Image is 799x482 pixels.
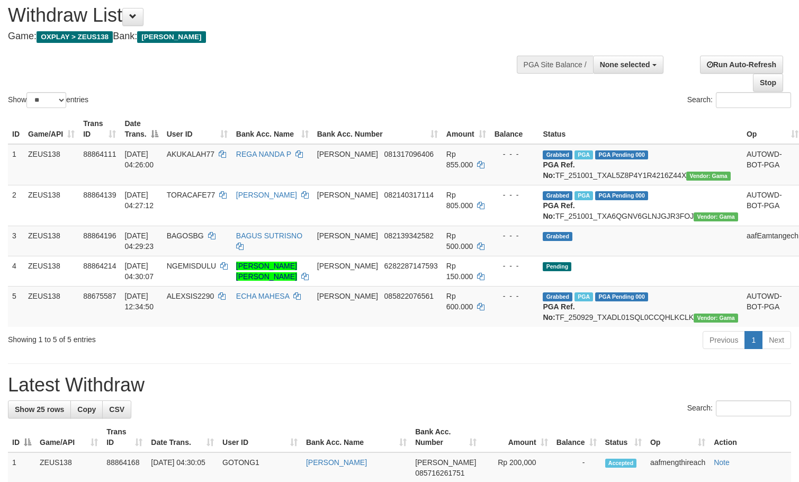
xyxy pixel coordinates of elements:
span: [DATE] 04:30:07 [124,262,154,281]
span: ALEXSIS2290 [167,292,214,300]
th: Balance [490,114,539,144]
span: [PERSON_NAME] [317,262,378,270]
th: Status [538,114,742,144]
span: [DATE] 12:34:50 [124,292,154,311]
th: ID: activate to sort column descending [8,422,35,452]
span: [DATE] 04:29:23 [124,231,154,251]
th: User ID: activate to sort column ascending [218,422,302,452]
span: 88864214 [83,262,116,270]
span: [PERSON_NAME] [317,150,378,158]
td: TF_251001_TXAL5Z8P4Y1R4216Z44X [538,144,742,185]
span: Accepted [605,459,637,468]
span: AKUKALAH77 [167,150,214,158]
span: TORACAFE77 [167,191,216,199]
h4: Game: Bank: [8,31,522,42]
h1: Latest Withdraw [8,374,791,396]
h1: Withdraw List [8,5,522,26]
div: - - - [495,149,535,159]
input: Search: [716,92,791,108]
div: - - - [495,190,535,200]
th: Bank Acc. Name: activate to sort column ascending [302,422,411,452]
span: Rp 150.000 [446,262,473,281]
a: Next [762,331,791,349]
th: Balance: activate to sort column ascending [552,422,601,452]
span: Grabbed [543,150,572,159]
div: Showing 1 to 5 of 5 entries [8,330,325,345]
label: Search: [687,92,791,108]
th: Status: activate to sort column ascending [601,422,646,452]
th: Bank Acc. Number: activate to sort column ascending [313,114,442,144]
span: 88675587 [83,292,116,300]
a: Show 25 rows [8,400,71,418]
span: CSV [109,405,124,414]
span: Copy [77,405,96,414]
th: Amount: activate to sort column ascending [442,114,490,144]
td: ZEUS138 [24,256,79,286]
a: [PERSON_NAME] [PERSON_NAME] [236,262,297,281]
th: Amount: activate to sort column ascending [481,422,552,452]
td: 2 [8,185,24,226]
span: [DATE] 04:27:12 [124,191,154,210]
a: Note [714,458,730,467]
th: Date Trans.: activate to sort column descending [120,114,162,144]
span: [PERSON_NAME] [415,458,476,467]
a: BAGUS SUTRISNO [236,231,302,240]
span: PGA Pending [595,191,648,200]
td: TF_250929_TXADL01SQL0CCQHLKCLK [538,286,742,327]
b: PGA Ref. No: [543,302,574,322]
span: [PERSON_NAME] [317,292,378,300]
label: Show entries [8,92,88,108]
span: [PERSON_NAME] [137,31,205,43]
th: Bank Acc. Number: activate to sort column ascending [411,422,481,452]
select: Showentries [26,92,66,108]
td: ZEUS138 [24,226,79,256]
b: PGA Ref. No: [543,201,574,220]
span: [PERSON_NAME] [317,231,378,240]
span: Rp 855.000 [446,150,473,169]
button: None selected [593,56,663,74]
span: Show 25 rows [15,405,64,414]
a: ECHA MAHESA [236,292,289,300]
span: [PERSON_NAME] [317,191,378,199]
label: Search: [687,400,791,416]
span: Vendor URL: https://trx31.1velocity.biz [694,212,738,221]
span: PGA Pending [595,150,648,159]
span: Rp 500.000 [446,231,473,251]
a: Copy [70,400,103,418]
span: Copy 082139342582 to clipboard [384,231,434,240]
a: [PERSON_NAME] [236,191,297,199]
a: CSV [102,400,131,418]
span: [DATE] 04:26:00 [124,150,154,169]
span: Marked by aafkaynarin [574,191,593,200]
span: Grabbed [543,292,572,301]
th: Game/API: activate to sort column ascending [35,422,102,452]
div: PGA Site Balance / [517,56,593,74]
td: 4 [8,256,24,286]
b: PGA Ref. No: [543,160,574,180]
span: Vendor URL: https://trx31.1velocity.biz [694,314,738,323]
th: User ID: activate to sort column ascending [163,114,232,144]
span: 88864196 [83,231,116,240]
span: NGEMISDULU [167,262,216,270]
div: - - - [495,230,535,241]
span: Rp 600.000 [446,292,473,311]
input: Search: [716,400,791,416]
span: Pending [543,262,571,271]
th: Trans ID: activate to sort column ascending [102,422,147,452]
a: REGA NANDA P [236,150,291,158]
th: Op: activate to sort column ascending [646,422,710,452]
span: Vendor URL: https://trx31.1velocity.biz [686,172,731,181]
th: Bank Acc. Name: activate to sort column ascending [232,114,313,144]
span: Rp 805.000 [446,191,473,210]
span: Grabbed [543,232,572,241]
div: - - - [495,261,535,271]
span: Marked by aafpengsreynich [574,292,593,301]
th: ID [8,114,24,144]
td: ZEUS138 [24,144,79,185]
span: BAGOSBG [167,231,204,240]
th: Action [710,422,791,452]
td: 1 [8,144,24,185]
td: 5 [8,286,24,327]
span: 88864139 [83,191,116,199]
span: Copy 081317096406 to clipboard [384,150,434,158]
